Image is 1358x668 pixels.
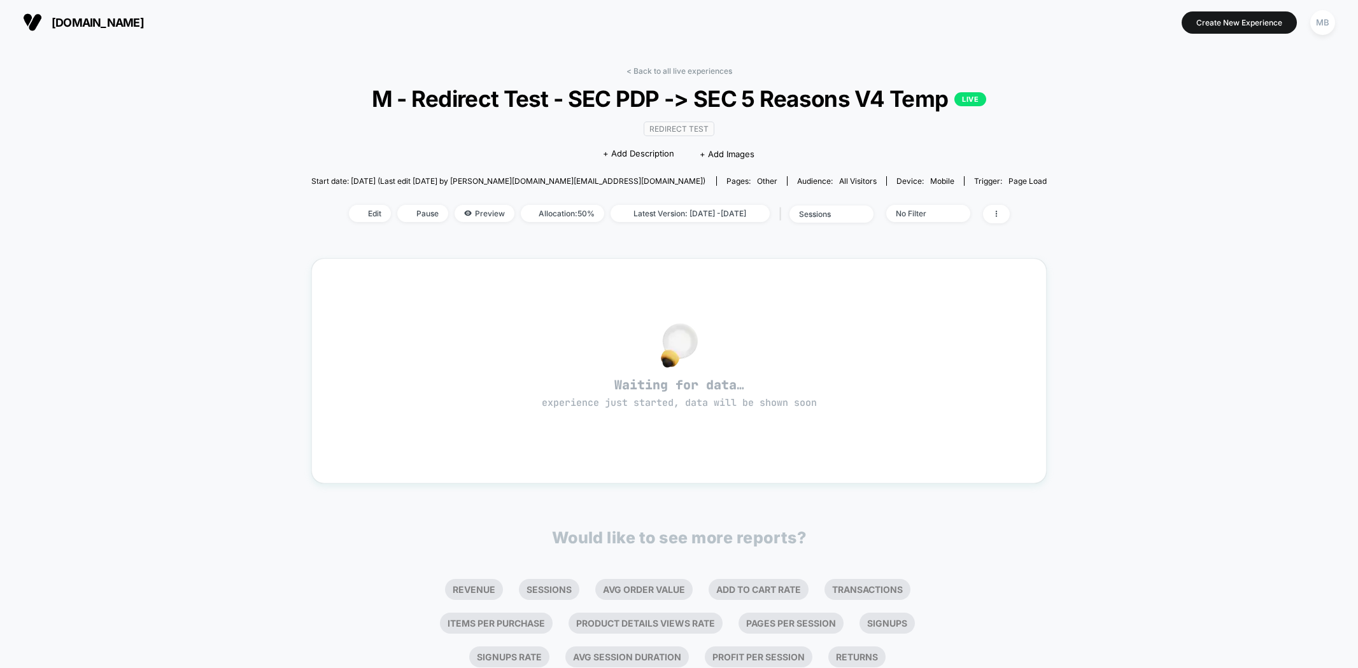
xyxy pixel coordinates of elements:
span: Edit [349,205,391,222]
img: Visually logo [23,13,42,32]
p: Would like to see more reports? [552,528,807,547]
li: Signups [859,613,915,634]
li: Items Per Purchase [440,613,553,634]
li: Profit Per Session [705,646,812,667]
span: + Add Images [700,149,754,159]
div: Trigger: [974,176,1047,186]
li: Avg Order Value [595,579,693,600]
span: Page Load [1008,176,1047,186]
li: Avg Session Duration [565,646,689,667]
div: sessions [799,209,850,219]
button: Create New Experience [1182,11,1297,34]
span: M - Redirect Test - SEC PDP -> SEC 5 Reasons V4 Temp [348,85,1010,112]
span: Pause [397,205,448,222]
li: Pages Per Session [739,613,844,634]
div: MB [1310,10,1335,35]
span: [DOMAIN_NAME] [52,16,144,29]
li: Sessions [519,579,579,600]
span: Waiting for data… [334,377,1024,410]
li: Transactions [824,579,910,600]
span: other [757,176,777,186]
li: Add To Cart Rate [709,579,809,600]
span: Start date: [DATE] (Last edit [DATE] by [PERSON_NAME][DOMAIN_NAME][EMAIL_ADDRESS][DOMAIN_NAME]) [311,176,705,186]
span: mobile [930,176,954,186]
img: no_data [661,323,698,368]
li: Revenue [445,579,503,600]
div: Audience: [797,176,877,186]
span: All Visitors [839,176,877,186]
span: Device: [886,176,964,186]
p: LIVE [954,92,986,106]
span: Preview [455,205,514,222]
div: Pages: [726,176,777,186]
a: < Back to all live experiences [626,66,732,76]
button: [DOMAIN_NAME] [19,12,148,32]
span: experience just started, data will be shown soon [542,396,817,409]
span: Allocation: 50% [521,205,604,222]
li: Signups Rate [469,646,549,667]
div: No Filter [896,209,947,218]
span: Redirect Test [644,122,714,136]
button: MB [1306,10,1339,36]
span: | [776,205,789,223]
li: Returns [828,646,886,667]
span: + Add Description [603,148,674,160]
li: Product Details Views Rate [569,613,723,634]
span: Latest Version: [DATE] - [DATE] [611,205,770,222]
